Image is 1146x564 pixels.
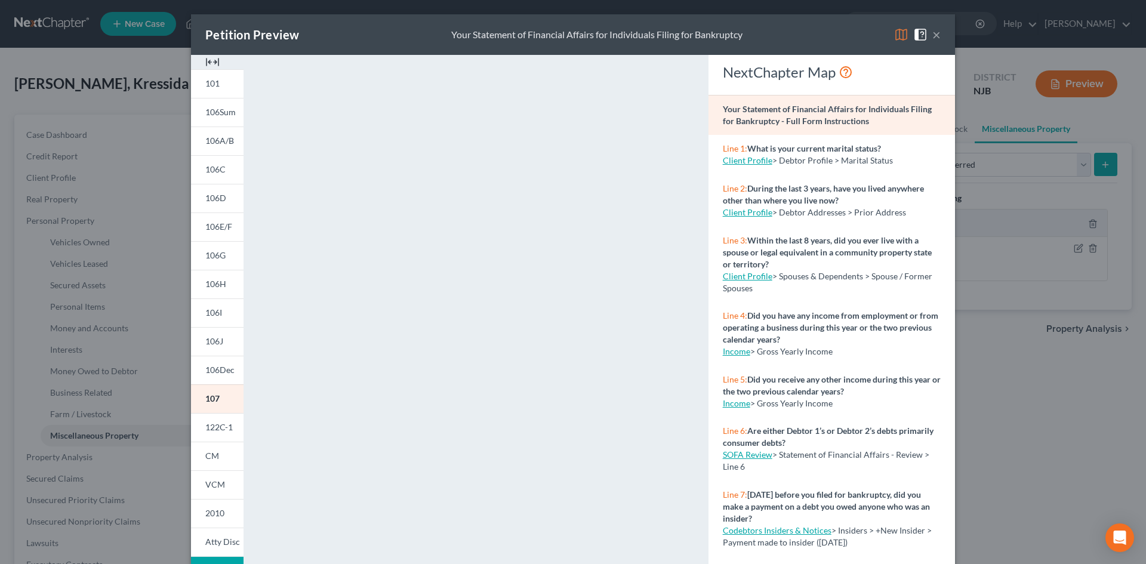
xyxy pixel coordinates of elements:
[723,104,932,126] strong: Your Statement of Financial Affairs for Individuals Filing for Bankruptcy - Full Form Instructions
[723,426,934,448] strong: Are either Debtor 1’s or Debtor 2’s debts primarily consumer debts?
[191,270,244,298] a: 106H
[723,63,941,82] div: NextChapter Map
[723,143,747,153] span: Line 1:
[191,127,244,155] a: 106A/B
[205,479,225,489] span: VCM
[723,426,747,436] span: Line 6:
[723,374,941,396] strong: Did you receive any other income during this year or the two previous calendar years?
[205,336,223,346] span: 106J
[191,442,244,470] a: CM
[191,528,244,557] a: Atty Disc
[750,346,833,356] span: > Gross Yearly Income
[723,449,772,460] a: SOFA Review
[750,398,833,408] span: > Gross Yearly Income
[191,155,244,184] a: 106C
[205,164,226,174] span: 106C
[191,356,244,384] a: 106Dec
[191,298,244,327] a: 106I
[191,327,244,356] a: 106J
[723,235,932,269] strong: Within the last 8 years, did you ever live with a spouse or legal equivalent in a community prope...
[723,183,747,193] span: Line 2:
[913,27,928,42] img: help-close-5ba153eb36485ed6c1ea00a893f15db1cb9b99d6cae46e1a8edb6c62d00a1a76.svg
[772,155,893,165] span: > Debtor Profile > Marital Status
[723,183,924,205] strong: During the last 3 years, have you lived anywhere other than where you live now?
[723,489,747,500] span: Line 7:
[205,422,233,432] span: 122C-1
[894,27,908,42] img: map-eea8200ae884c6f1103ae1953ef3d486a96c86aabb227e865a55264e3737af1f.svg
[205,78,220,88] span: 101
[723,374,747,384] span: Line 5:
[191,413,244,442] a: 122C-1
[723,235,747,245] span: Line 3:
[191,241,244,270] a: 106G
[205,193,226,203] span: 106D
[723,449,929,471] span: > Statement of Financial Affairs - Review > Line 6
[205,365,235,375] span: 106Dec
[747,143,881,153] strong: What is your current marital status?
[1105,523,1134,552] div: Open Intercom Messenger
[451,28,743,42] div: Your Statement of Financial Affairs for Individuals Filing for Bankruptcy
[191,184,244,212] a: 106D
[191,470,244,499] a: VCM
[723,310,938,344] strong: Did you have any income from employment or from operating a business during this year or the two ...
[205,307,222,318] span: 106I
[205,279,226,289] span: 106H
[723,155,772,165] a: Client Profile
[205,107,236,117] span: 106Sum
[205,508,224,518] span: 2010
[723,398,750,408] a: Income
[723,271,772,281] a: Client Profile
[191,69,244,98] a: 101
[191,499,244,528] a: 2010
[205,250,226,260] span: 106G
[723,346,750,356] a: Income
[772,207,906,217] span: > Debtor Addresses > Prior Address
[191,212,244,241] a: 106E/F
[205,221,232,232] span: 106E/F
[723,271,932,293] span: > Spouses & Dependents > Spouse / Former Spouses
[191,384,244,413] a: 107
[723,207,772,217] a: Client Profile
[205,55,220,69] img: expand-e0f6d898513216a626fdd78e52531dac95497ffd26381d4c15ee2fc46db09dca.svg
[205,451,219,461] span: CM
[205,135,234,146] span: 106A/B
[723,310,747,320] span: Line 4:
[205,26,299,43] div: Petition Preview
[723,525,831,535] a: Codebtors Insiders & Notices
[723,525,932,547] span: > Insiders > +New Insider > Payment made to insider ([DATE])
[205,393,220,403] span: 107
[723,489,930,523] strong: [DATE] before you filed for bankruptcy, did you make a payment on a debt you owed anyone who was ...
[205,537,240,547] span: Atty Disc
[932,27,941,42] button: ×
[191,98,244,127] a: 106Sum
